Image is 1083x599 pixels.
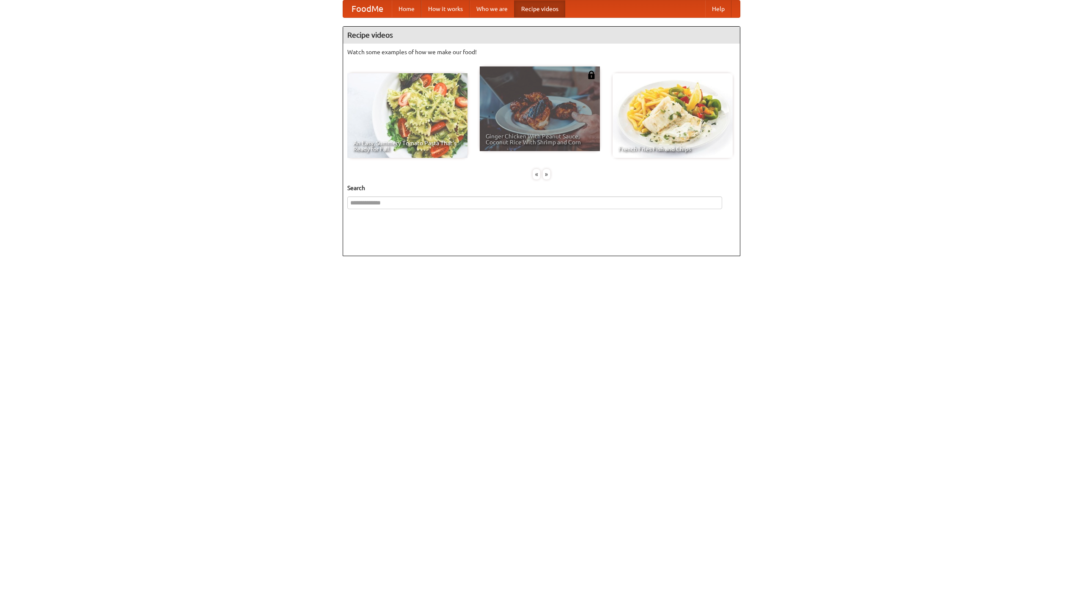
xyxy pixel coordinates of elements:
[587,71,596,79] img: 483408.png
[392,0,421,17] a: Home
[514,0,565,17] a: Recipe videos
[470,0,514,17] a: Who we are
[343,0,392,17] a: FoodMe
[533,169,540,179] div: «
[618,146,727,152] span: French Fries Fish and Chips
[353,140,462,152] span: An Easy, Summery Tomato Pasta That's Ready for Fall
[543,169,550,179] div: »
[347,184,736,192] h5: Search
[347,48,736,56] p: Watch some examples of how we make our food!
[705,0,731,17] a: Help
[421,0,470,17] a: How it works
[347,73,467,158] a: An Easy, Summery Tomato Pasta That's Ready for Fall
[343,27,740,44] h4: Recipe videos
[613,73,733,158] a: French Fries Fish and Chips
